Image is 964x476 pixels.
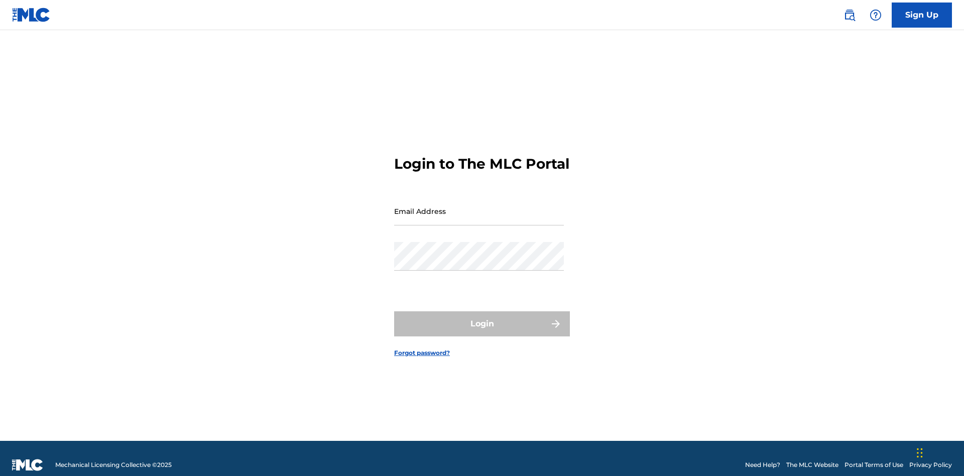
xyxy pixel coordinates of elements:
span: Mechanical Licensing Collective © 2025 [55,460,172,469]
img: help [870,9,882,21]
a: Portal Terms of Use [845,460,903,469]
img: logo [12,459,43,471]
a: Forgot password? [394,348,450,358]
div: Help [866,5,886,25]
img: MLC Logo [12,8,51,22]
a: Privacy Policy [909,460,952,469]
div: Drag [917,438,923,468]
h3: Login to The MLC Portal [394,155,569,173]
img: search [843,9,856,21]
a: Sign Up [892,3,952,28]
a: The MLC Website [786,460,838,469]
iframe: Chat Widget [914,428,964,476]
a: Public Search [839,5,860,25]
a: Need Help? [745,460,780,469]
